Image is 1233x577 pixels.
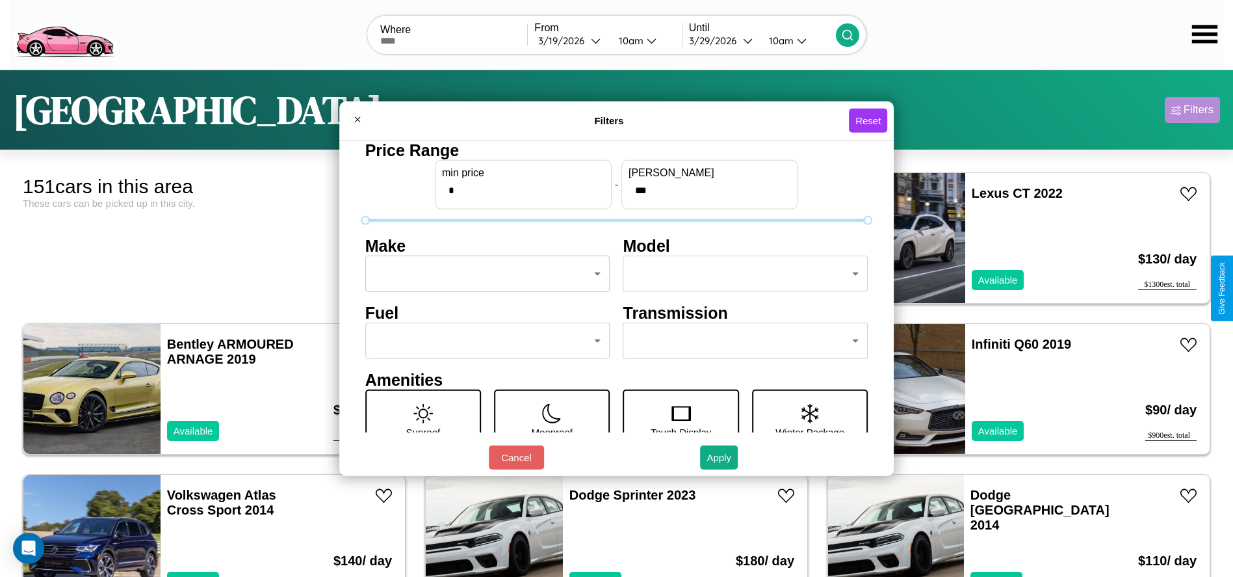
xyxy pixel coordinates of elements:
h4: Model [623,236,868,255]
div: Give Feedback [1217,262,1227,315]
p: Available [174,422,213,440]
div: Open Intercom Messenger [13,533,44,564]
label: Where [380,24,527,36]
div: $ 2000 est. total [333,431,392,441]
p: Winter Package [775,423,844,440]
button: 10am [608,34,682,47]
button: Reset [849,109,887,133]
div: 10am [762,34,797,47]
label: From [534,22,681,34]
div: $ 900 est. total [1145,431,1197,441]
p: Sunroof [406,423,441,440]
p: Touch Display [651,423,711,440]
h4: Filters [369,115,849,126]
h3: $ 200 / day [333,390,392,431]
h4: Price Range [365,141,868,159]
div: 151 cars in this area [23,176,406,198]
button: Filters [1165,97,1220,123]
p: Available [978,422,1018,440]
p: - [615,176,618,193]
h4: Transmission [623,303,868,322]
button: 3/19/2026 [534,34,608,47]
label: min price [442,167,604,178]
h4: Fuel [365,303,610,322]
a: Bentley ARMOURED ARNAGE 2019 [167,337,294,366]
label: [PERSON_NAME] [629,167,791,178]
h4: Amenities [365,370,868,389]
a: Volkswagen Atlas Cross Sport 2014 [167,488,276,517]
p: Moonroof [532,423,573,440]
div: Filters [1184,103,1214,116]
img: logo [10,7,119,60]
a: Dodge Sprinter 2023 [569,488,696,502]
button: Cancel [489,446,544,470]
div: 10am [612,34,647,47]
h3: $ 90 / day [1145,390,1197,431]
label: Until [689,22,836,34]
button: Apply [700,446,738,470]
div: $ 1300 est. total [1138,280,1197,290]
div: These cars can be picked up in this city. [23,198,406,209]
h4: Make [365,236,610,255]
button: 10am [759,34,836,47]
h3: $ 130 / day [1138,239,1197,280]
div: 3 / 29 / 2026 [689,34,743,47]
a: Infiniti Q60 2019 [972,337,1071,351]
a: Lexus CT 2022 [972,186,1063,200]
a: Dodge [GEOGRAPHIC_DATA] 2014 [970,488,1110,532]
p: Available [978,271,1018,289]
div: 3 / 19 / 2026 [538,34,591,47]
h1: [GEOGRAPHIC_DATA] [13,83,382,137]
